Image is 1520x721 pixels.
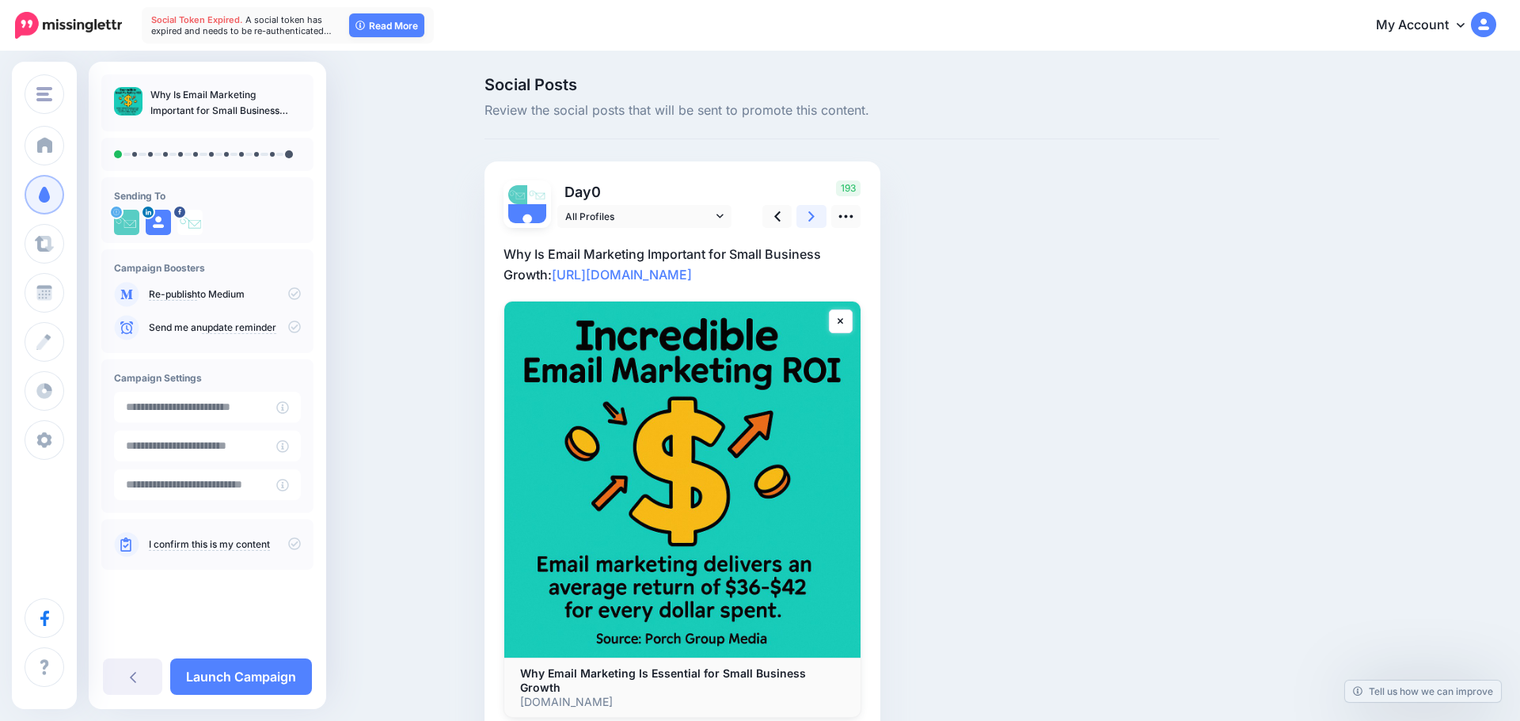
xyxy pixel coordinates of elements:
img: baa96864d94bc83085f74e6f0411563f_thumb.jpg [114,87,142,116]
span: 0 [591,184,601,200]
p: Why Is Email Marketing Important for Small Business Growth: [503,244,861,285]
span: All Profiles [565,208,712,225]
span: Review the social posts that will be sent to promote this content. [484,101,1219,121]
a: My Account [1360,6,1496,45]
a: [URL][DOMAIN_NAME] [552,267,692,283]
p: Why Is Email Marketing Important for Small Business Growth [150,87,301,119]
img: user_default_image.png [146,210,171,235]
img: Missinglettr [15,12,122,39]
span: Social Posts [484,77,1219,93]
img: menu.png [36,87,52,101]
span: 193 [836,180,861,196]
h4: Campaign Boosters [114,262,301,274]
h4: Sending To [114,190,301,202]
p: [DOMAIN_NAME] [520,695,845,709]
p: Send me an [149,321,301,335]
p: Day [557,180,734,203]
a: Re-publish [149,288,197,301]
img: 15284121_674048486109516_5081588740640283593_n-bsa39815.png [527,185,546,204]
img: uUtgmqiB-2057.jpg [508,185,527,204]
span: Social Token Expired. [151,14,243,25]
a: Tell us how we can improve [1345,681,1501,702]
a: All Profiles [557,205,731,228]
img: 15284121_674048486109516_5081588740640283593_n-bsa39815.png [177,210,203,235]
p: to Medium [149,287,301,302]
a: Read More [349,13,424,37]
img: uUtgmqiB-2057.jpg [114,210,139,235]
a: update reminder [202,321,276,334]
a: I confirm this is my content [149,538,270,551]
b: Why Email Marketing Is Essential for Small Business Growth [520,666,806,694]
h4: Campaign Settings [114,372,301,384]
span: A social token has expired and needs to be re-authenticated… [151,14,332,36]
img: Why Email Marketing Is Essential for Small Business Growth [504,302,861,658]
img: user_default_image.png [508,204,546,242]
